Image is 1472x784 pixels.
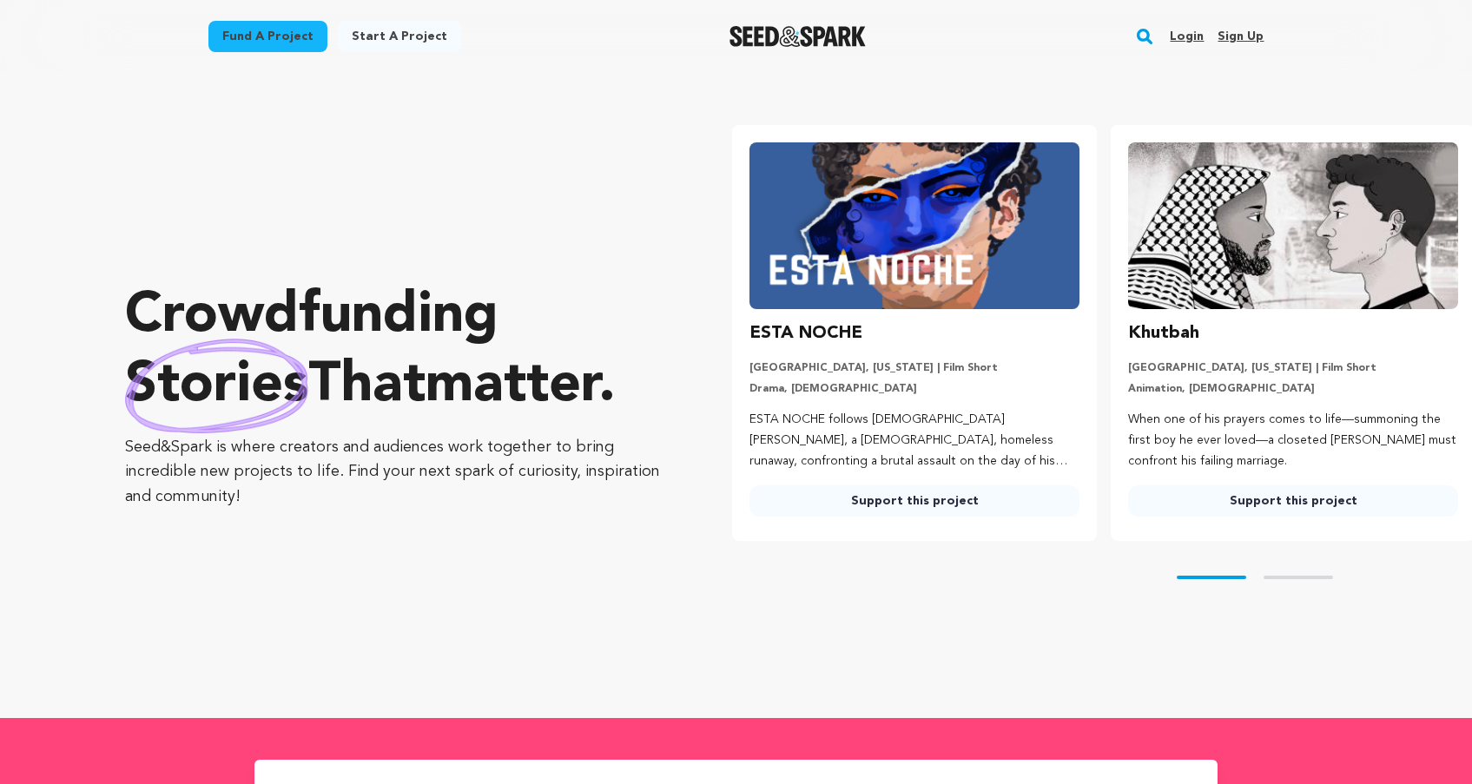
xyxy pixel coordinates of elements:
p: ESTA NOCHE follows [DEMOGRAPHIC_DATA] [PERSON_NAME], a [DEMOGRAPHIC_DATA], homeless runaway, conf... [749,410,1079,471]
span: matter [426,359,598,414]
a: Login [1170,23,1204,50]
h3: Khutbah [1128,320,1199,347]
a: Fund a project [208,21,327,52]
a: Seed&Spark Homepage [729,26,866,47]
h3: ESTA NOCHE [749,320,862,347]
p: Crowdfunding that . [125,282,663,421]
img: hand sketched image [125,339,308,433]
p: When one of his prayers comes to life—summoning the first boy he ever loved—a closeted [PERSON_NA... [1128,410,1458,471]
p: [GEOGRAPHIC_DATA], [US_STATE] | Film Short [749,361,1079,375]
a: Sign up [1218,23,1264,50]
a: Support this project [749,485,1079,517]
img: ESTA NOCHE image [749,142,1079,309]
p: [GEOGRAPHIC_DATA], [US_STATE] | Film Short [1128,361,1458,375]
p: Seed&Spark is where creators and audiences work together to bring incredible new projects to life... [125,435,663,510]
img: Khutbah image [1128,142,1458,309]
p: Drama, [DEMOGRAPHIC_DATA] [749,382,1079,396]
a: Start a project [338,21,461,52]
img: Seed&Spark Logo Dark Mode [729,26,866,47]
p: Animation, [DEMOGRAPHIC_DATA] [1128,382,1458,396]
a: Support this project [1128,485,1458,517]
